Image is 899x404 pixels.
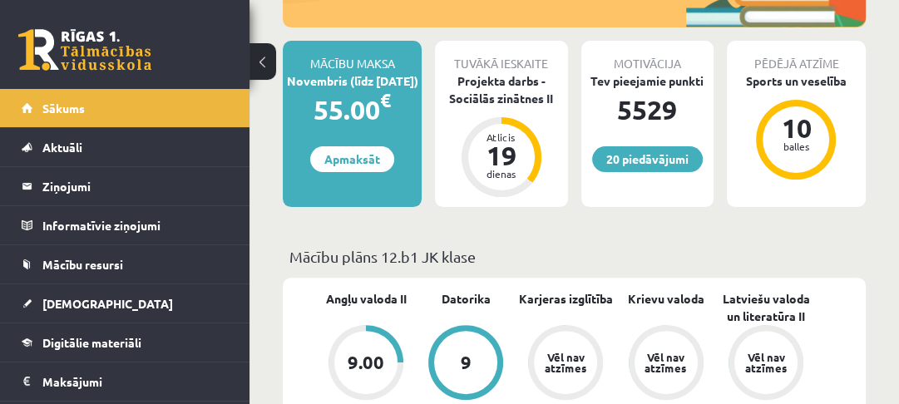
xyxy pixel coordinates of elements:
[42,206,229,244] legend: Informatīvie ziņojumi
[592,146,703,172] a: 20 piedāvājumi
[616,325,716,403] a: Vēl nav atzīmes
[316,325,416,403] a: 9.00
[435,72,567,200] a: Projekta darbs - Sociālās zinātnes II Atlicis 19 dienas
[581,90,714,130] div: 5529
[42,101,85,116] span: Sākums
[289,245,859,268] p: Mācību plāns 12.b1 JK klase
[716,325,816,403] a: Vēl nav atzīmes
[22,206,229,244] a: Informatīvie ziņojumi
[22,128,229,166] a: Aktuāli
[435,72,567,107] div: Projekta darbs - Sociālās zinātnes II
[727,41,866,72] div: Pēdējā atzīme
[22,245,229,283] a: Mācību resursi
[42,167,229,205] legend: Ziņojumi
[22,362,229,401] a: Maksājumi
[22,89,229,127] a: Sākums
[283,72,422,90] div: Novembris (līdz [DATE])
[442,290,491,308] a: Datorika
[477,132,526,142] div: Atlicis
[461,353,472,372] div: 9
[628,290,704,308] a: Krievu valoda
[42,140,82,155] span: Aktuāli
[771,141,821,151] div: balles
[581,72,714,90] div: Tev pieejamie punkti
[310,146,394,172] a: Apmaksāt
[22,323,229,362] a: Digitālie materiāli
[348,353,384,372] div: 9.00
[542,352,589,373] div: Vēl nav atzīmes
[42,257,123,272] span: Mācību resursi
[326,290,407,308] a: Angļu valoda II
[477,142,526,169] div: 19
[22,284,229,323] a: [DEMOGRAPHIC_DATA]
[283,90,422,130] div: 55.00
[42,362,229,401] legend: Maksājumi
[22,167,229,205] a: Ziņojumi
[519,290,613,308] a: Karjeras izglītība
[416,325,516,403] a: 9
[435,41,567,72] div: Tuvākā ieskaite
[283,41,422,72] div: Mācību maksa
[727,72,866,182] a: Sports un veselība 10 balles
[18,29,151,71] a: Rīgas 1. Tālmācības vidusskola
[771,115,821,141] div: 10
[716,290,816,325] a: Latviešu valoda un literatūra II
[42,296,173,311] span: [DEMOGRAPHIC_DATA]
[477,169,526,179] div: dienas
[581,41,714,72] div: Motivācija
[643,352,689,373] div: Vēl nav atzīmes
[380,88,391,112] span: €
[516,325,615,403] a: Vēl nav atzīmes
[743,352,789,373] div: Vēl nav atzīmes
[727,72,866,90] div: Sports un veselība
[42,335,141,350] span: Digitālie materiāli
